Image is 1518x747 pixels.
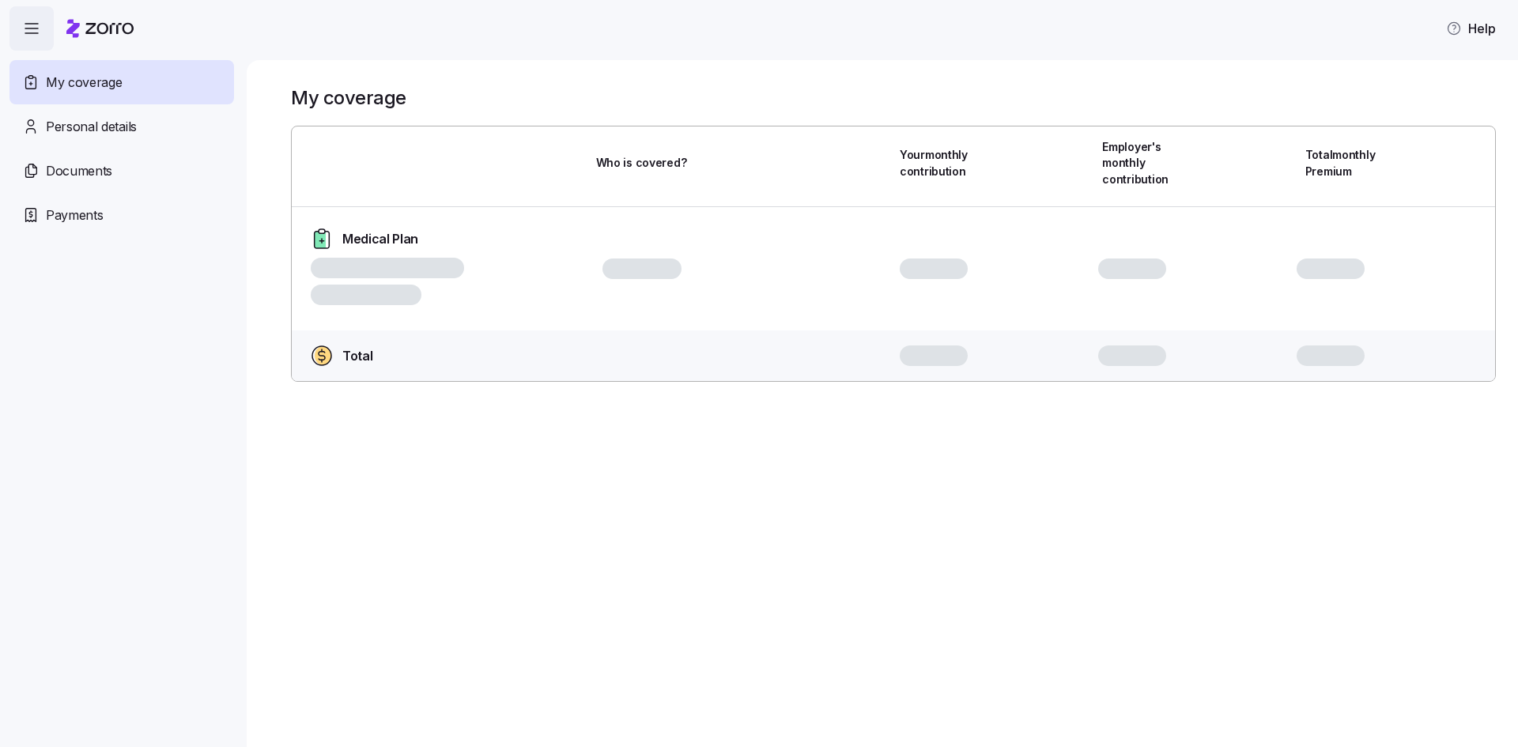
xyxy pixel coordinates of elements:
span: Your monthly contribution [900,147,988,179]
span: Total [342,346,372,366]
a: Documents [9,149,234,193]
span: Who is covered? [596,155,687,171]
span: Employer's monthly contribution [1102,139,1191,187]
button: Help [1433,13,1509,44]
span: Total monthly Premium [1305,147,1394,179]
span: Documents [46,161,112,181]
span: Personal details [46,117,137,137]
h1: My coverage [291,85,406,110]
a: Payments [9,193,234,237]
span: Payments [46,206,103,225]
a: Personal details [9,104,234,149]
span: Medical Plan [342,229,418,249]
span: Help [1446,19,1496,38]
a: My coverage [9,60,234,104]
span: My coverage [46,73,122,92]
